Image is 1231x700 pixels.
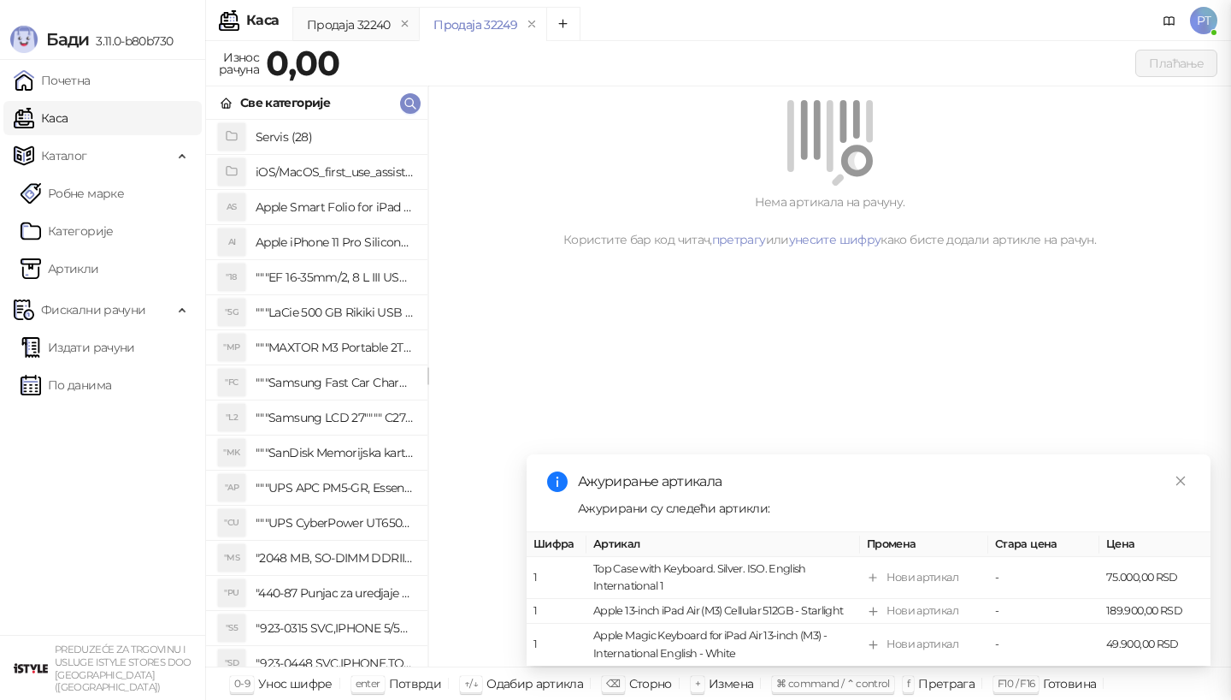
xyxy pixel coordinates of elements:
[527,557,586,599] td: 1
[1175,475,1187,487] span: close
[1099,600,1210,625] td: 189.900,00 RSD
[988,625,1099,667] td: -
[886,570,958,587] div: Нови артикал
[578,472,1190,492] div: Ажурирање артикала
[586,600,860,625] td: Apple 13-inch iPad Air (M3) Cellular 512GB - Starlight
[886,637,958,654] div: Нови артикал
[527,532,586,557] th: Шифра
[578,499,1190,518] div: Ажурирани су следећи артикли:
[988,600,1099,625] td: -
[586,557,860,599] td: Top Case with Keyboard. Silver. ISO. English International 1
[586,532,860,557] th: Артикал
[1099,557,1210,599] td: 75.000,00 RSD
[886,603,958,620] div: Нови артикал
[1171,472,1190,490] a: Close
[988,557,1099,599] td: -
[586,625,860,667] td: Apple Magic Keyboard for iPad Air 13-inch (M3) - International English - White
[860,532,988,557] th: Промена
[527,625,586,667] td: 1
[547,472,568,492] span: info-circle
[988,532,1099,557] th: Стара цена
[1099,625,1210,667] td: 49.900,00 RSD
[1099,532,1210,557] th: Цена
[527,600,586,625] td: 1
